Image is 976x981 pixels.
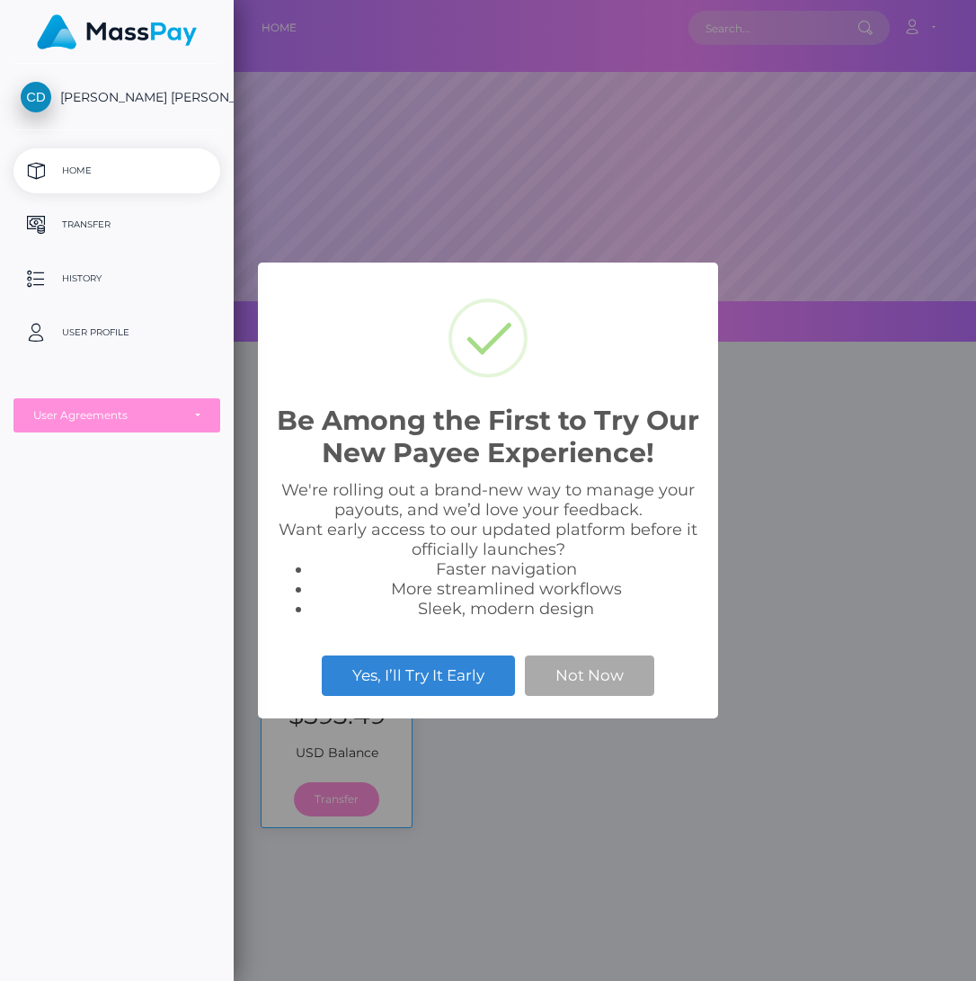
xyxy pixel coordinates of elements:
[276,405,700,469] h2: Be Among the First to Try Our New Payee Experience!
[13,398,220,433] button: User Agreements
[312,559,700,579] li: Faster navigation
[21,157,213,184] p: Home
[21,319,213,346] p: User Profile
[21,211,213,238] p: Transfer
[33,408,181,423] div: User Agreements
[312,599,700,619] li: Sleek, modern design
[21,265,213,292] p: History
[322,655,515,695] button: Yes, I’ll Try It Early
[13,89,220,105] span: [PERSON_NAME] [PERSON_NAME]
[37,14,197,49] img: MassPay
[312,579,700,599] li: More streamlined workflows
[276,480,700,619] div: We're rolling out a brand-new way to manage your payouts, and we’d love your feedback. Want early...
[525,655,654,695] button: Not Now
